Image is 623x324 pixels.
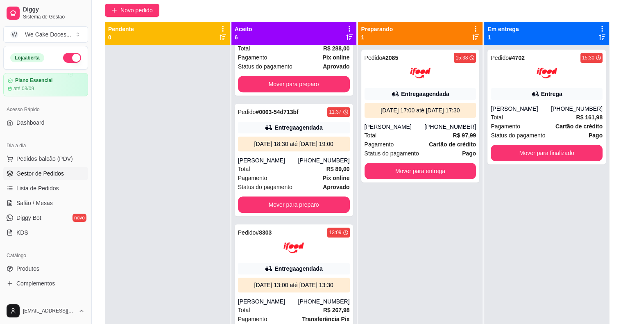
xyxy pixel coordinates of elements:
span: Pedidos balcão (PDV) [16,155,73,163]
a: Gestor de Pedidos [3,167,88,180]
a: Complementos [3,277,88,290]
img: ifood [283,237,304,258]
span: Lista de Pedidos [16,184,59,192]
span: Total [238,164,250,173]
div: Entrega agendada [274,123,322,132]
strong: Transferência Pix [302,316,350,322]
a: Produtos [3,262,88,275]
img: ifood [410,63,430,83]
button: Mover para entrega [365,163,476,179]
span: Pedido [491,55,509,61]
button: [EMAIL_ADDRESS][DOMAIN_NAME] [3,301,88,321]
p: Preparando [361,25,393,33]
button: Mover para preparo [238,196,350,213]
span: Status do pagamento [491,131,545,140]
button: Mover para preparo [238,76,350,92]
div: Catálogo [3,249,88,262]
div: 15:38 [455,55,468,61]
strong: Pix online [322,175,349,181]
div: [DATE] 13:00 até [DATE] 13:30 [241,281,347,289]
div: Entrega [541,90,562,98]
strong: aprovado [323,184,349,190]
strong: Cartão de crédito [429,141,476,148]
strong: R$ 97,99 [453,132,476,139]
div: 15:30 [582,55,594,61]
div: Entrega agendada [274,265,322,273]
p: Pendente [108,25,134,33]
a: DiggySistema de Gestão [3,3,88,23]
strong: R$ 267,98 [323,307,350,313]
article: até 03/09 [14,85,34,92]
span: Pagamento [491,122,520,131]
div: Dia a dia [3,139,88,152]
div: [PERSON_NAME] [238,297,298,306]
strong: R$ 89,00 [326,166,350,172]
span: KDS [16,228,28,237]
a: Plano Essencialaté 03/09 [3,73,88,96]
span: Salão / Mesas [16,199,53,207]
div: [PHONE_NUMBER] [298,156,349,164]
a: Diggy Botnovo [3,211,88,224]
p: 6 [235,33,252,41]
span: Complementos [16,279,55,287]
strong: Pago [462,150,476,157]
div: [PHONE_NUMBER] [551,105,603,113]
span: Produtos [16,265,39,273]
img: ifood [537,63,557,83]
strong: R$ 288,00 [323,45,350,52]
span: Dashboard [16,119,45,127]
span: Total [238,44,250,53]
strong: Pago [589,132,603,139]
div: Acesso Rápido [3,103,88,116]
div: [DATE] 18:30 até [DATE] 19:00 [241,140,347,148]
div: We Cake Doces ... [25,30,71,39]
strong: Pix online [322,54,349,61]
button: Select a team [3,26,88,43]
span: Pagamento [238,53,267,62]
button: Novo pedido [105,4,159,17]
span: Pagamento [365,140,394,149]
button: Alterar Status [63,53,81,63]
button: Pedidos balcão (PDV) [3,152,88,165]
p: 1 [361,33,393,41]
article: Plano Essencial [15,78,52,84]
button: Mover para finalizado [491,145,603,161]
span: Diggy Bot [16,214,41,222]
span: plus [111,7,117,13]
strong: # 2085 [382,55,398,61]
span: [EMAIL_ADDRESS][DOMAIN_NAME] [23,308,75,314]
span: W [10,30,18,39]
span: Pedido [238,109,256,115]
div: [PHONE_NUMBER] [424,123,476,131]
a: KDS [3,226,88,239]
strong: Cartão de crédito [555,123,603,130]
strong: # 0063-54d713bf [256,109,298,115]
div: [PHONE_NUMBER] [298,297,349,306]
span: Total [238,306,250,315]
strong: R$ 161,98 [576,114,603,121]
span: Novo pedido [120,6,153,15]
a: Lista de Pedidos [3,182,88,195]
a: Dashboard [3,116,88,129]
div: Loja aberta [10,53,44,62]
div: [PERSON_NAME] [491,105,551,113]
span: Pedido [238,229,256,236]
div: [PERSON_NAME] [238,156,298,164]
p: 0 [108,33,134,41]
p: Aceito [235,25,252,33]
span: Pagamento [238,173,267,183]
span: Pedido [365,55,383,61]
strong: # 4702 [509,55,525,61]
div: [PERSON_NAME] [365,123,425,131]
span: Pagamento [238,315,267,324]
span: Status do pagamento [238,183,292,192]
span: Status do pagamento [238,62,292,71]
div: [DATE] 17:00 até [DATE] 17:30 [368,106,473,114]
span: Status do pagamento [365,149,419,158]
p: Em entrega [487,25,519,33]
a: Salão / Mesas [3,196,88,210]
strong: # 8303 [256,229,272,236]
strong: aprovado [323,63,349,70]
span: Diggy [23,6,85,14]
span: Total [491,113,503,122]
